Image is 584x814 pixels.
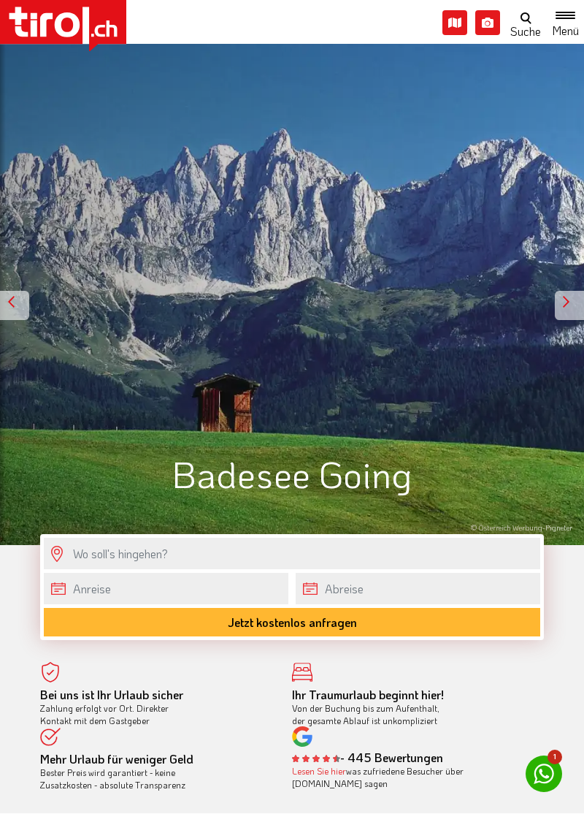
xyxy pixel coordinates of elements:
a: Lesen Sie hier [292,765,346,777]
input: Abreise [296,573,540,604]
input: Wo soll's hingehen? [44,538,540,569]
div: Bester Preis wird garantiert - keine Zusatzkosten - absolute Transparenz [40,753,270,791]
img: google [292,726,312,747]
b: Bei uns ist Ihr Urlaub sicher [40,687,183,702]
div: was zufriedene Besucher über [DOMAIN_NAME] sagen [292,765,522,790]
span: 1 [547,750,562,764]
a: 1 [526,756,562,792]
b: Ihr Traumurlaub beginnt hier! [292,687,444,702]
div: Von der Buchung bis zum Aufenthalt, der gesamte Ablauf ist unkompliziert [292,689,522,726]
div: Zahlung erfolgt vor Ort. Direkter Kontakt mit dem Gastgeber [40,689,270,726]
i: Fotogalerie [475,10,500,35]
button: Toggle navigation [547,9,584,37]
b: Mehr Urlaub für weniger Geld [40,751,193,767]
b: - 445 Bewertungen [292,750,443,765]
h1: Badesee Going [40,454,544,494]
button: Jetzt kostenlos anfragen [44,608,540,636]
i: Karte öffnen [442,10,467,35]
input: Anreise [44,573,288,604]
